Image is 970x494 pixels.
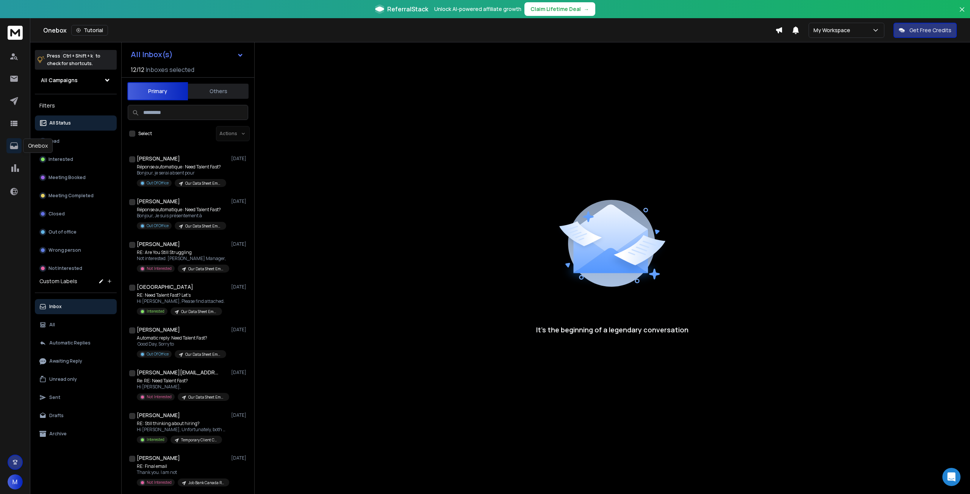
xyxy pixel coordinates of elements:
[185,223,222,229] p: Our Data Sheet Email Campaign 2000
[35,317,117,332] button: All
[35,243,117,258] button: Wrong person
[35,115,117,131] button: All Status
[147,351,169,357] p: Out Of Office
[188,266,225,272] p: Our Data Sheet Email Campaign 2000
[35,426,117,441] button: Archive
[231,455,248,461] p: [DATE]
[137,341,226,347] p: Good Day, Sorry to
[8,474,23,489] button: M
[49,413,64,419] p: Drafts
[48,156,73,162] p: Interested
[127,82,188,100] button: Primary
[147,394,172,400] p: Not Interested
[43,25,775,36] div: Onebox
[893,23,957,38] button: Get Free Credits
[137,249,228,256] p: RE: Are You Still Struggling
[909,26,951,34] p: Get Free Credits
[48,265,82,271] p: Not Interested
[387,5,428,14] span: ReferralStack
[49,322,55,328] p: All
[536,324,688,335] p: It’s the beginning of a legendary conversation
[35,354,117,369] button: Awaiting Reply
[62,51,94,60] span: Ctrl + Shift + k
[188,480,225,486] p: Job Bank Canada Reachout
[231,412,248,418] p: [DATE]
[524,2,595,16] button: Claim Lifetime Deal→
[181,437,217,443] p: Temporary Client Cold Email Outreach
[39,277,77,285] h3: Custom Labels
[137,292,225,298] p: RE: Need Talent Fast? Let’s
[41,76,78,84] h1: All Campaigns
[35,408,117,423] button: Drafts
[146,65,194,74] h3: Inboxes selected
[137,421,228,427] p: RE: Still thinking about hiring?
[137,240,180,248] h1: [PERSON_NAME]
[35,224,117,240] button: Out of office
[231,327,248,333] p: [DATE]
[147,437,164,443] p: Interested
[147,309,164,314] p: Interested
[35,170,117,185] button: Meeting Booked
[231,198,248,204] p: [DATE]
[137,164,226,170] p: Réponse automatique : Need Talent Fast?
[231,241,248,247] p: [DATE]
[147,480,172,485] p: Not Interested
[48,175,86,181] p: Meeting Booked
[814,26,853,34] p: My Workspace
[49,394,60,400] p: Sent
[137,207,226,213] p: Réponse automatique : Need Talent Fast?
[231,369,248,376] p: [DATE]
[35,335,117,351] button: Automatic Replies
[35,100,117,111] h3: Filters
[231,156,248,162] p: [DATE]
[125,47,250,62] button: All Inbox(s)
[131,65,144,74] span: 12 / 12
[35,206,117,221] button: Closed
[35,73,117,88] button: All Campaigns
[137,427,228,433] p: Hi [PERSON_NAME], Unfortunately, both are
[137,378,228,384] p: Re: RE: Need Talent Fast?
[434,5,521,13] p: Unlock AI-powered affiliate growth
[147,266,172,271] p: Not Interested
[49,120,71,126] p: All Status
[137,256,228,262] p: Not interested. [PERSON_NAME] Manager,
[231,284,248,290] p: [DATE]
[137,469,228,475] p: Thank you. I am not
[35,390,117,405] button: Sent
[957,5,967,23] button: Close banner
[147,223,169,229] p: Out Of Office
[23,139,53,153] div: Onebox
[137,198,180,205] h1: [PERSON_NAME]
[48,229,77,235] p: Out of office
[35,261,117,276] button: Not Interested
[35,152,117,167] button: Interested
[137,384,228,390] p: Hi [PERSON_NAME],
[138,131,152,137] label: Select
[48,211,65,217] p: Closed
[137,213,226,219] p: Bonjour, Je suis présentement à
[188,394,225,400] p: Our Data Sheet Email Campaign 2000
[35,372,117,387] button: Unread only
[49,340,91,346] p: Automatic Replies
[942,468,961,486] div: Open Intercom Messenger
[49,358,82,364] p: Awaiting Reply
[137,298,225,304] p: Hi [PERSON_NAME], Please find attached.
[48,193,94,199] p: Meeting Completed
[185,352,222,357] p: Our Data Sheet Email Campaign 2000
[35,188,117,203] button: Meeting Completed
[131,51,173,58] h1: All Inbox(s)
[49,304,62,310] p: Inbox
[71,25,108,36] button: Tutorial
[137,155,180,162] h1: [PERSON_NAME]
[147,180,169,186] p: Out Of Office
[137,283,193,291] h1: [GEOGRAPHIC_DATA]
[137,463,228,469] p: RE: Final email
[49,431,67,437] p: Archive
[137,326,180,333] h1: [PERSON_NAME]
[47,52,100,67] p: Press to check for shortcuts.
[137,454,180,462] h1: [PERSON_NAME]
[188,83,249,100] button: Others
[137,369,220,376] h1: [PERSON_NAME][EMAIL_ADDRESS][PERSON_NAME][DOMAIN_NAME]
